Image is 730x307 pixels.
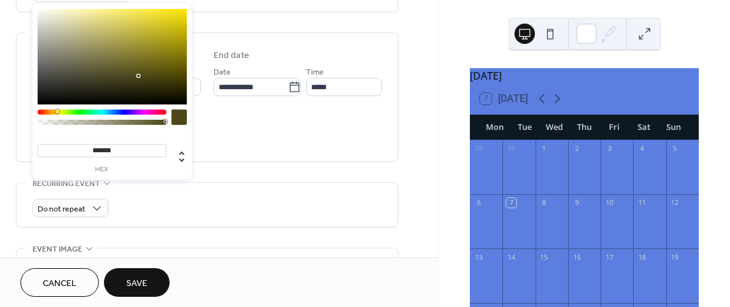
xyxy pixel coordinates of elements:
div: 17 [604,252,614,262]
div: 18 [637,252,646,262]
div: 11 [637,198,646,208]
div: 7 [506,198,516,208]
div: 10 [604,198,614,208]
span: Cancel [43,277,77,290]
div: 4 [637,144,646,153]
div: Sat [629,115,659,140]
span: Save [126,277,147,290]
span: Time [306,66,324,79]
div: 1 [539,144,549,153]
div: [DATE] [470,68,699,83]
div: 14 [506,252,516,262]
div: Fri [599,115,629,140]
div: 3 [604,144,614,153]
div: Mon [480,115,510,140]
div: 19 [670,252,680,262]
div: 29 [474,144,483,153]
div: Thu [569,115,599,140]
div: 2 [572,144,581,153]
div: Wed [539,115,569,140]
div: 5 [670,144,680,153]
div: 30 [506,144,516,153]
button: Save [104,268,170,297]
div: 12 [670,198,680,208]
div: 9 [572,198,581,208]
div: Tue [510,115,540,140]
div: 15 [539,252,549,262]
div: 6 [474,198,483,208]
div: 13 [474,252,483,262]
button: Cancel [20,268,99,297]
div: End date [214,49,249,62]
span: Recurring event [33,177,100,190]
div: 8 [539,198,549,208]
div: 16 [572,252,581,262]
span: Do not repeat [38,202,85,217]
span: Date [214,66,231,79]
label: hex [38,166,166,173]
span: Event image [33,243,82,256]
div: Sun [659,115,689,140]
